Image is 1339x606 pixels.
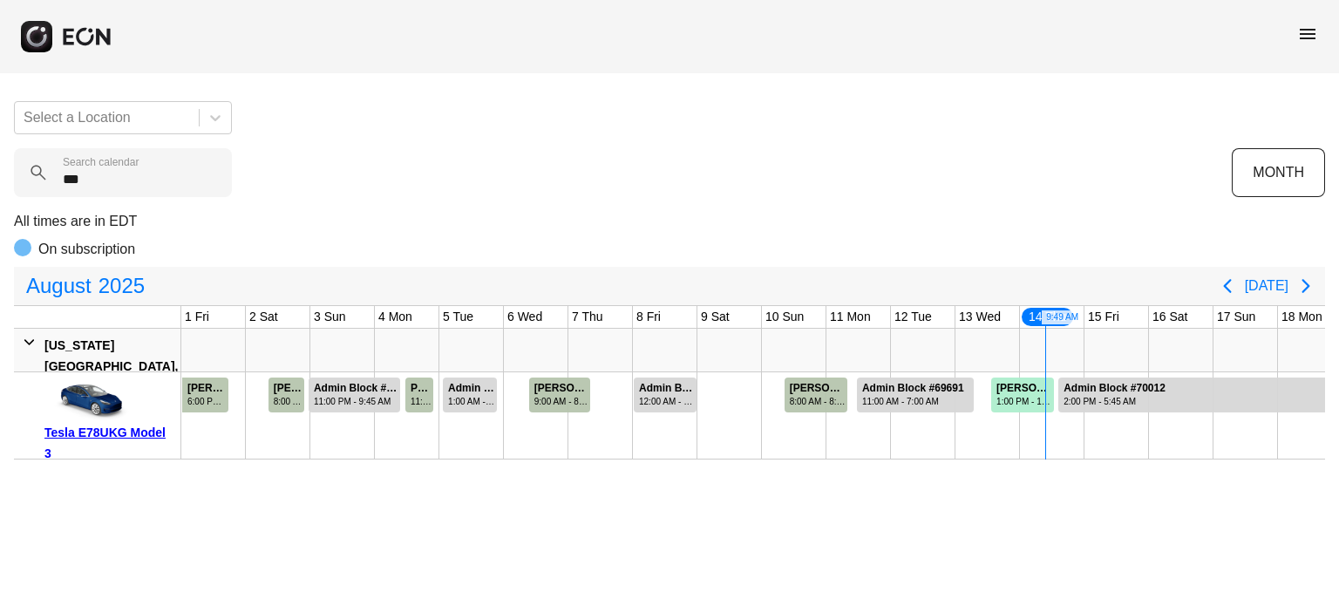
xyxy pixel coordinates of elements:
div: 12:00 AM - 11:59 PM [639,395,695,408]
div: 14 Thu [1020,306,1075,328]
div: 8:00 AM - 10:00 PM [274,395,302,408]
div: Rented for 2 days by Admin Block Current status is rental [308,372,401,412]
label: Search calendar [63,155,139,169]
div: Rented for 2 days by Admin Block Current status is rental [856,372,975,412]
div: 15 Fri [1084,306,1123,328]
div: 8:00 AM - 8:00 AM [790,395,846,408]
div: Rented for 1 days by Kevin Galley Current status is completed [784,372,848,412]
div: Admin Block #68958 [448,382,495,395]
div: 3 Sun [310,306,350,328]
div: 9 Sat [697,306,733,328]
p: All times are in EDT [14,211,1325,232]
div: 9:00 AM - 8:30 AM [534,395,588,408]
div: 5 Tue [439,306,477,328]
div: 1:00 PM - 1:00 PM [996,395,1052,408]
div: 2 Sat [246,306,282,328]
div: 2:00 PM - 5:45 AM [1064,395,1166,408]
div: [PERSON_NAME] #68982 [534,382,588,395]
div: [PERSON_NAME] #68911 [790,382,846,395]
div: 13 Wed [955,306,1004,328]
div: Rented for 1 days by Sandeep Wadhwa Current status is completed [528,372,591,412]
div: Rented for 1 days by Admin Block Current status is rental [442,372,498,412]
div: 11:00 PM - 9:45 AM [314,395,398,408]
div: [PERSON_NAME] #68501 [274,382,302,395]
button: [DATE] [1245,270,1288,302]
div: 6:00 PM - 6:00 PM [187,395,227,408]
div: 11:00 AM - 7:00 AM [862,395,964,408]
button: MONTH [1232,148,1325,197]
button: August2025 [16,269,155,303]
div: 18 Mon [1278,306,1326,328]
div: Rented for 1 days by HAYES KYDD Current status is completed [268,372,305,412]
div: 11 Mon [826,306,874,328]
div: 10 Sun [762,306,807,328]
div: 11:00 AM - 10:00 PM [411,395,432,408]
div: 17 Sun [1213,306,1259,328]
div: 8 Fri [633,306,664,328]
div: 12 Tue [891,306,935,328]
button: Next page [1288,269,1323,303]
div: [US_STATE][GEOGRAPHIC_DATA], [GEOGRAPHIC_DATA] [44,335,178,398]
div: Admin Block #69691 [862,382,964,395]
div: Panyanus Jansomwong #67248 [411,382,432,395]
img: car [44,378,132,422]
div: 1 Fri [181,306,213,328]
div: Admin Block #69015 [639,382,695,395]
div: [PERSON_NAME] #68258 [187,382,227,395]
div: Rented for 1 days by Panyanus Jansomwong Current status is completed [404,372,434,412]
p: On subscription [38,239,135,260]
div: Rented for 2 days by lanai lopez Current status is completed [181,372,229,412]
div: Admin Block #70012 [1064,382,1166,395]
span: August [23,269,95,303]
div: 7 Thu [568,306,607,328]
div: 6 Wed [504,306,546,328]
button: Previous page [1210,269,1245,303]
div: Tesla E78UKG Model 3 [44,422,174,464]
div: Admin Block #68653 [314,382,398,395]
span: menu [1297,24,1318,44]
div: 16 Sat [1149,306,1191,328]
div: 4 Mon [375,306,416,328]
div: 1:00 AM - 9:45 PM [448,395,495,408]
span: 2025 [95,269,148,303]
div: Rented for 1 days by nia murphy Current status is rental [990,372,1055,412]
div: Rented for 1 days by Admin Block Current status is rental [633,372,697,412]
div: [PERSON_NAME] #68690 [996,382,1052,395]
